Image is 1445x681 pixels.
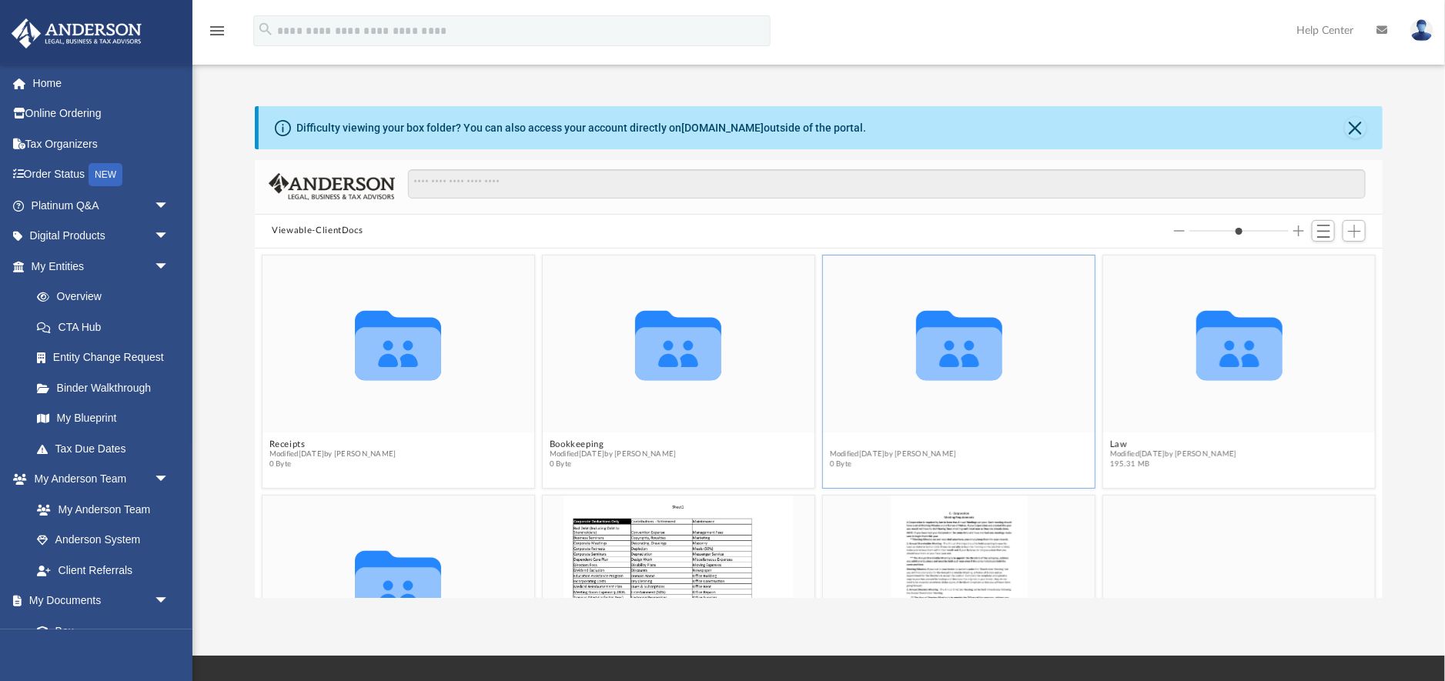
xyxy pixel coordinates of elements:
a: My Anderson Team [22,494,177,525]
input: Column size [1189,225,1289,236]
a: menu [208,29,226,40]
span: 0 Byte [550,459,677,469]
button: Law [1110,439,1237,449]
a: Overview [22,282,192,312]
a: My Blueprint [22,403,185,434]
span: arrow_drop_down [154,190,185,222]
input: Search files and folders [408,169,1366,199]
a: Tax Due Dates [22,433,192,464]
button: Decrease column size [1174,225,1185,236]
span: arrow_drop_down [154,464,185,496]
i: search [257,21,274,38]
span: 195.31 MB [1110,459,1237,469]
i: menu [208,22,226,40]
a: [DOMAIN_NAME] [681,122,764,134]
a: Digital Productsarrow_drop_down [11,221,192,252]
button: Add [1343,220,1366,242]
img: User Pic [1410,19,1433,42]
span: 0 Byte [269,459,396,469]
a: Anderson System [22,525,185,556]
span: Modified [DATE] by [PERSON_NAME] [1110,449,1237,459]
a: Client Referrals [22,555,185,586]
a: Box [22,616,177,646]
span: arrow_drop_down [154,221,185,252]
a: Platinum Q&Aarrow_drop_down [11,190,192,221]
button: Close [1345,117,1366,139]
a: My Documentsarrow_drop_down [11,586,185,616]
button: Switch to List View [1312,220,1335,242]
span: arrow_drop_down [154,586,185,617]
a: My Anderson Teamarrow_drop_down [11,464,185,495]
a: Online Ordering [11,98,192,129]
a: Tax Organizers [11,129,192,159]
div: grid [255,249,1383,599]
div: Difficulty viewing your box folder? You can also access your account directly on outside of the p... [296,120,866,136]
span: arrow_drop_down [154,251,185,282]
a: Order StatusNEW [11,159,192,191]
span: Modified [DATE] by [PERSON_NAME] [550,449,677,459]
img: Anderson Advisors Platinum Portal [7,18,146,48]
a: Binder Walkthrough [22,372,192,403]
a: Entity Change Request [22,342,192,373]
span: Modified [DATE] by [PERSON_NAME] [830,449,957,459]
a: Home [11,68,192,98]
span: 0 Byte [830,459,957,469]
div: NEW [89,163,122,186]
button: Viewable-ClientDocs [272,224,363,238]
button: Bookkeeping [550,439,677,449]
span: Modified [DATE] by [PERSON_NAME] [269,449,396,459]
a: CTA Hub [22,312,192,342]
button: Receipts [269,439,396,449]
button: Tax [830,439,957,449]
a: My Entitiesarrow_drop_down [11,251,192,282]
button: Increase column size [1293,225,1304,236]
